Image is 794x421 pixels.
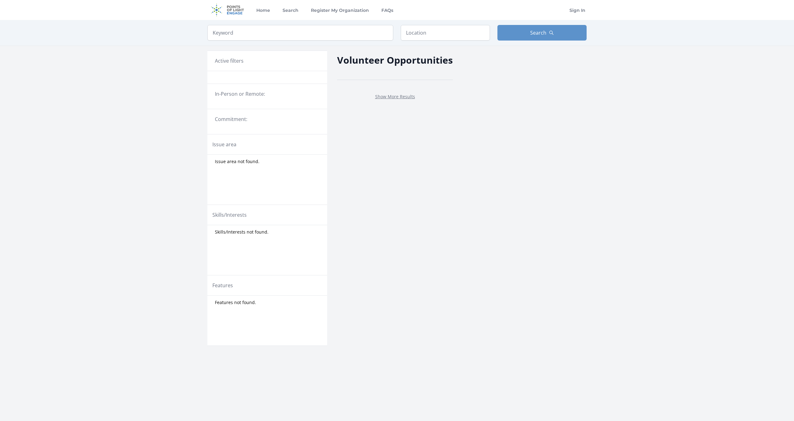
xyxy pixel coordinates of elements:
input: Keyword [207,25,393,41]
h3: Active filters [215,57,244,65]
span: Skills/Interests not found. [215,229,269,235]
span: Search [530,29,546,36]
span: Features not found. [215,299,256,306]
legend: Features [212,282,233,289]
legend: Issue area [212,141,236,148]
legend: In-Person or Remote: [215,90,320,98]
legend: Skills/Interests [212,211,247,219]
a: Show More Results [375,94,415,99]
legend: Commitment: [215,115,320,123]
span: Issue area not found. [215,158,259,165]
input: Location [401,25,490,41]
button: Search [497,25,587,41]
h2: Volunteer Opportunities [337,53,453,67]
